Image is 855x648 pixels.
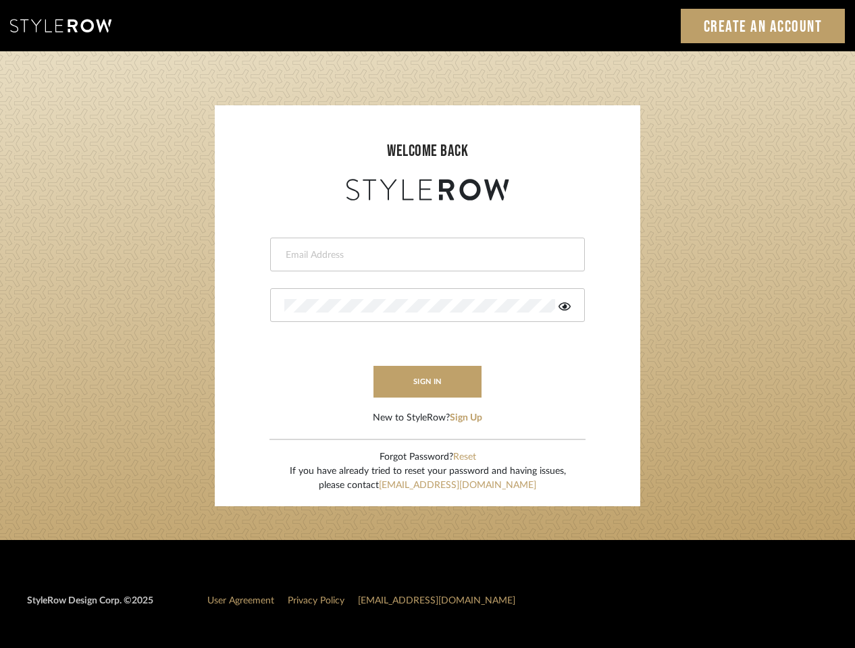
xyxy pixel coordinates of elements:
div: If you have already tried to reset your password and having issues, please contact [290,464,566,493]
div: StyleRow Design Corp. ©2025 [27,594,153,619]
a: User Agreement [207,596,274,605]
input: Email Address [284,248,567,262]
a: Create an Account [681,9,846,43]
div: welcome back [228,139,627,163]
div: Forgot Password? [290,450,566,464]
div: New to StyleRow? [373,411,482,425]
button: sign in [373,366,482,398]
a: [EMAIL_ADDRESS][DOMAIN_NAME] [358,596,515,605]
a: [EMAIL_ADDRESS][DOMAIN_NAME] [379,481,536,490]
button: Reset [453,450,476,464]
a: Privacy Policy [288,596,344,605]
button: Sign Up [450,411,482,425]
